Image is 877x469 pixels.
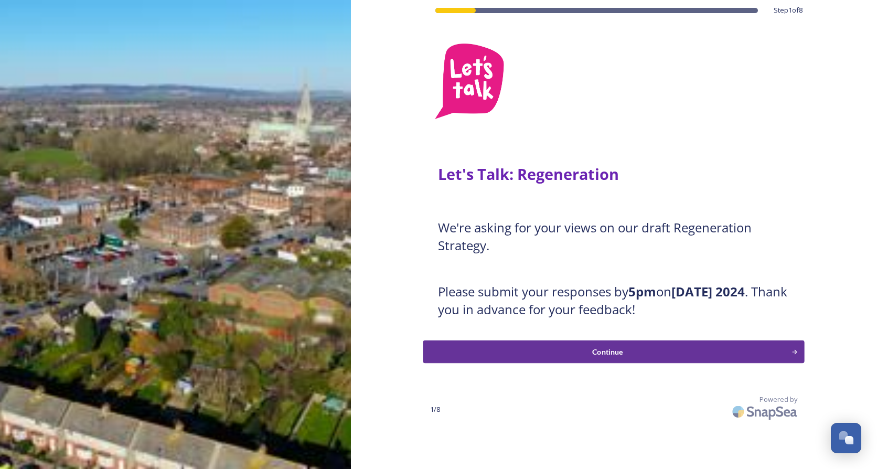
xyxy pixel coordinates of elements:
[671,283,712,300] strong: [DATE]
[423,340,805,363] button: Continue
[760,395,797,404] span: Powered by
[430,42,509,121] img: Let's%20Talk.jpg
[430,404,440,414] span: 1 / 8
[729,399,803,424] img: SnapSea Logo
[438,164,619,184] strong: Let's Talk: Regeneration
[831,423,861,453] button: Open Chat
[429,346,786,357] div: Continue
[774,5,803,15] span: Step 1 of 8
[438,283,789,318] h2: Please submit your responses by on . Thank you in advance for your feedback!
[628,283,656,300] strong: 5pm
[715,283,745,300] strong: 2024
[438,219,789,254] h2: We're asking for your views on our draft Regeneration Strategy.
